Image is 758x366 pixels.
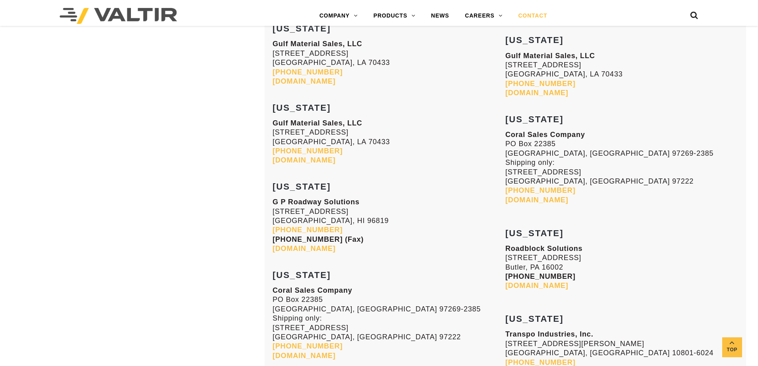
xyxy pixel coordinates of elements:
p: PO Box 22385 [GEOGRAPHIC_DATA], [GEOGRAPHIC_DATA] 97269-2385 Shipping only: [STREET_ADDRESS] [GEO... [505,130,738,205]
a: [DOMAIN_NAME] [505,196,568,204]
a: CAREERS [457,8,511,24]
a: [DOMAIN_NAME] [273,156,335,164]
a: [PHONE_NUMBER] [273,226,343,234]
p: [STREET_ADDRESS] [GEOGRAPHIC_DATA], LA 70433 [273,119,505,165]
strong: Coral Sales Company [273,286,352,294]
a: COMPANY [312,8,366,24]
strong: [US_STATE] [505,228,563,238]
a: PRODUCTS [366,8,423,24]
a: [PHONE_NUMBER] [505,80,575,88]
a: [PHONE_NUMBER] [273,68,343,76]
strong: [PHONE_NUMBER] [505,272,575,280]
strong: Transpo Industries, Inc. [505,330,593,338]
img: Valtir [60,8,177,24]
p: [STREET_ADDRESS] Butler, PA 16002 [505,244,738,291]
a: [PHONE_NUMBER] [273,342,343,350]
a: CONTACT [510,8,555,24]
p: PO Box 22385 [GEOGRAPHIC_DATA], [GEOGRAPHIC_DATA] 97269-2385 Shipping only: [STREET_ADDRESS] [GEO... [273,286,505,360]
strong: [US_STATE] [505,314,563,324]
span: Top [722,345,742,354]
strong: [US_STATE] [273,23,331,33]
a: [DOMAIN_NAME] [505,89,568,97]
p: [STREET_ADDRESS] [GEOGRAPHIC_DATA], LA 70433 [273,39,505,86]
a: Top [722,337,742,357]
strong: [US_STATE] [273,270,331,280]
strong: [US_STATE] [273,103,331,113]
a: [DOMAIN_NAME] [273,245,335,252]
p: [STREET_ADDRESS] [GEOGRAPHIC_DATA], HI 96819 [273,198,505,253]
a: [PHONE_NUMBER] [505,186,575,194]
strong: Gulf Material Sales, LLC [273,40,362,48]
strong: [PHONE_NUMBER] (Fax) [273,235,364,243]
strong: Gulf Material Sales, LLC [505,52,595,60]
a: [DOMAIN_NAME] [505,282,568,290]
a: [DOMAIN_NAME] [273,77,335,85]
strong: Gulf Material Sales, LLC [273,119,362,127]
strong: Roadblock Solutions [505,245,583,252]
strong: G P Roadway Solutions [273,198,360,206]
strong: [US_STATE] [505,114,563,124]
p: [STREET_ADDRESS] [GEOGRAPHIC_DATA], LA 70433 [505,51,738,98]
a: [PHONE_NUMBER] [273,147,343,155]
strong: [US_STATE] [273,182,331,192]
a: NEWS [423,8,457,24]
strong: [US_STATE] [505,35,563,45]
a: [DOMAIN_NAME] [273,352,335,360]
strong: Coral Sales Company [505,131,585,139]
